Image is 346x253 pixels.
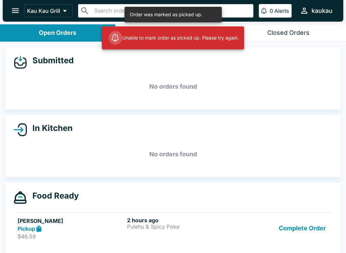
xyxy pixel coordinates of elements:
[92,6,250,16] input: Search orders by name or phone number
[276,217,328,240] button: Complete Order
[27,191,79,201] h4: Food Ready
[7,2,24,19] button: open drawer
[27,123,73,133] h4: In Kitchen
[130,9,202,20] div: Order was marked as picked up.
[267,29,310,37] div: Closed Orders
[24,4,73,17] button: Kau Kau Grill
[109,28,239,47] div: Unable to mark order as picked up. Please try again.
[27,7,60,14] p: Kau Kau Grill
[270,7,273,14] p: 0
[18,225,35,232] strong: Pickup
[18,233,124,240] p: $46.59
[127,224,234,230] p: Pulehu & Spicy Poke
[14,74,332,99] h5: No orders found
[18,217,124,225] h5: [PERSON_NAME]
[127,217,234,224] h6: 2 hours ago
[14,212,332,244] a: [PERSON_NAME]Pickup$46.592 hours agoPulehu & Spicy PokeComplete Order
[274,7,289,14] p: Alerts
[312,7,332,15] div: kaukau
[39,29,76,37] div: Open Orders
[297,3,335,18] button: kaukau
[14,142,332,166] h5: No orders found
[27,55,74,66] h4: Submitted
